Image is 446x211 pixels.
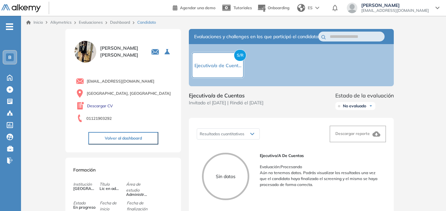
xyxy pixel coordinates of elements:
a: Evaluaciones [79,20,103,25]
span: S/R [234,49,246,61]
button: Onboarding [257,1,289,15]
span: Tutoriales [234,5,252,10]
span: Estado [73,200,100,206]
span: Administración de empresas [126,192,148,198]
img: arrow [315,7,319,9]
button: Volver al dashboard [88,132,158,145]
span: En progreso [73,204,96,210]
span: Onboarding [268,5,289,10]
span: Alkymetrics [50,20,72,25]
span: [GEOGRAPHIC_DATA][PERSON_NAME] [73,186,96,192]
span: [PERSON_NAME] [PERSON_NAME] [100,45,143,59]
a: Inicio [26,19,43,25]
span: B [8,55,11,60]
span: Agendar una demo [180,5,215,10]
a: Dashboard [110,20,130,25]
span: ES [308,5,313,11]
span: Evaluaciones y challenges en los que participó el candidato [194,33,318,40]
span: Formación [73,167,96,173]
img: Ícono de flecha [369,104,373,108]
p: Evaluación : Procesando [260,164,381,170]
i: - [6,26,13,27]
span: Título [100,181,126,187]
span: Resultados cuantitativos [200,131,244,136]
a: Descargar CV [87,103,113,109]
button: Descargar reporte [330,126,386,142]
a: Agendar una demo [173,3,215,11]
span: Estado de la evaluación [335,92,394,99]
span: Ejecutivo/a de Cuentas [189,92,263,99]
span: Institución [73,181,100,187]
img: Logo [1,4,41,13]
img: PROFILE_MENU_LOGO_USER [73,40,98,64]
span: [EMAIL_ADDRESS][DOMAIN_NAME] [361,8,429,13]
span: Ejecutivo/a de Cuent... [194,63,241,68]
span: [PERSON_NAME] [361,3,429,8]
span: Ejecutivo/a de Cuentas [260,153,381,159]
span: Lic en administración [100,186,122,192]
span: [EMAIL_ADDRESS][DOMAIN_NAME] [87,78,154,84]
span: Descargar reporte [335,131,370,136]
p: Sin datos [204,173,248,180]
span: Candidato [137,19,156,25]
img: world [297,4,305,12]
span: 01121903292 [86,116,112,121]
span: Invitado el [DATE] | Rindió el [DATE] [189,99,263,106]
span: No evaluado [343,103,366,109]
span: Área de estudio [126,181,152,193]
p: Aún no tenemos datos. Podrás visualizar los resultados una vez que el candidato haya finalizado e... [260,170,381,188]
span: [GEOGRAPHIC_DATA], [GEOGRAPHIC_DATA] [87,91,171,96]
